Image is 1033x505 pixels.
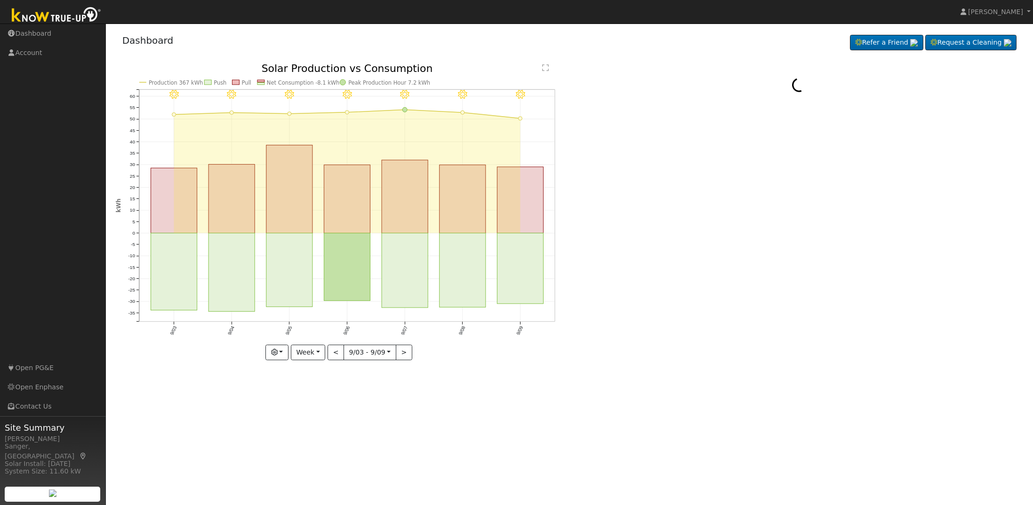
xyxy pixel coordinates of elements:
[850,35,923,51] a: Refer a Friend
[122,35,174,46] a: Dashboard
[968,8,1023,16] span: [PERSON_NAME]
[49,489,56,497] img: retrieve
[5,434,101,444] div: [PERSON_NAME]
[5,466,101,476] div: System Size: 11.60 kW
[79,452,88,460] a: Map
[5,421,101,434] span: Site Summary
[7,5,106,26] img: Know True-Up
[910,39,918,47] img: retrieve
[5,442,101,461] div: Sanger, [GEOGRAPHIC_DATA]
[5,459,101,469] div: Solar Install: [DATE]
[1004,39,1011,47] img: retrieve
[925,35,1017,51] a: Request a Cleaning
